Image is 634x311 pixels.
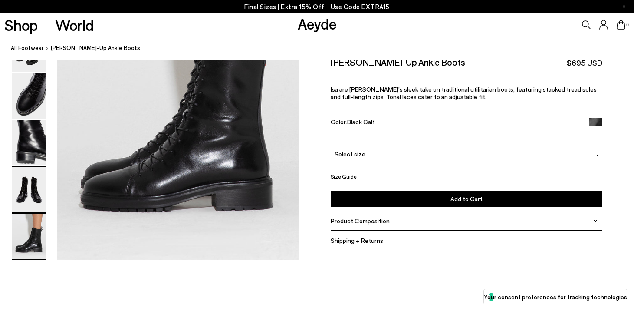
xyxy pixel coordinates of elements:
img: svg%3E [593,238,598,243]
a: 0 [617,20,625,30]
span: Navigate to /collections/ss25-final-sizes [331,3,390,10]
span: Product Composition [331,217,390,225]
nav: breadcrumb [11,36,634,60]
span: Shipping + Returns [331,237,383,244]
button: Your consent preferences for tracking technologies [484,289,627,304]
img: Isa Lace-Up Ankle Boots - Image 6 [12,214,46,259]
span: 0 [625,23,630,27]
button: Add to Cart [331,191,602,207]
span: [PERSON_NAME]-Up Ankle Boots [51,43,140,53]
span: $695 USD [567,57,602,68]
div: Color: [331,118,580,128]
p: Final Sizes | Extra 15% Off [244,1,390,12]
a: World [55,17,94,33]
span: Black Calf [347,118,375,126]
h2: [PERSON_NAME]-Up Ankle Boots [331,56,465,67]
img: svg%3E [594,154,598,158]
img: svg%3E [593,219,598,223]
span: Isa are [PERSON_NAME]'s sleek take on traditional utilitarian boots, featuring stacked tread sole... [331,86,597,101]
button: Size Guide [331,172,357,182]
img: Isa Lace-Up Ankle Boots - Image 5 [12,167,46,212]
label: Your consent preferences for tracking technologies [484,292,627,301]
a: All Footwear [11,43,44,53]
img: Isa Lace-Up Ankle Boots - Image 4 [12,120,46,165]
a: Aeyde [298,14,337,33]
img: Isa Lace-Up Ankle Boots - Image 3 [12,73,46,119]
span: Add to Cart [450,195,483,203]
a: Shop [4,17,38,33]
span: Select size [335,149,365,159]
